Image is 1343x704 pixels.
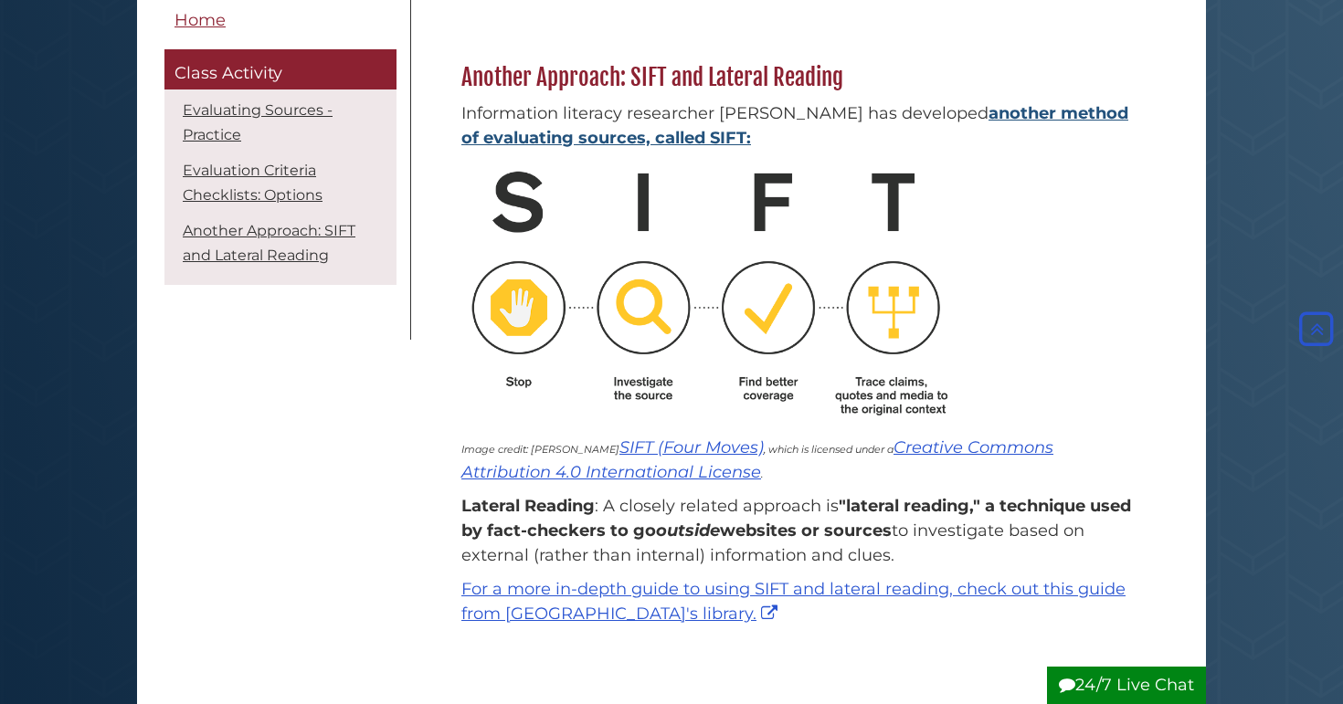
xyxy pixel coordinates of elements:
[461,496,1131,541] strong: "lateral reading," a technique used by fact-checkers to go websites
[1295,319,1338,339] a: Back to Top
[461,103,1128,148] a: another method of evaluating sources, called SIFT:
[461,101,1142,151] p: Information literacy researcher [PERSON_NAME] has developed
[461,443,1053,480] em: Image credit: [PERSON_NAME] , which is licensed under a .
[461,494,1142,568] p: : A closely related approach is to investigate based on external (rather than internal) informati...
[452,63,1151,92] h2: Another Approach: SIFT and Lateral Reading
[619,437,764,457] a: SIFT (Four Moves)
[656,520,720,541] em: outside
[164,50,397,90] a: Class Activity
[183,222,355,264] a: Another Approach: SIFT and Lateral Reading
[461,579,1126,624] a: For a more in-depth guide to using SIFT and lateral reading, check out this guide from [GEOGRAPHI...
[183,162,323,204] a: Evaluation Criteria Checklists: Options
[801,520,892,541] strong: or sources
[1047,667,1206,704] button: 24/7 Live Chat
[461,437,1053,482] a: Creative Commons Attribution 4.0 International License
[174,10,226,30] span: Home
[753,604,782,624] a: .
[461,496,595,516] strong: Lateral Reading
[174,64,282,84] span: Class Activity
[183,101,333,143] a: Evaluating Sources - Practice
